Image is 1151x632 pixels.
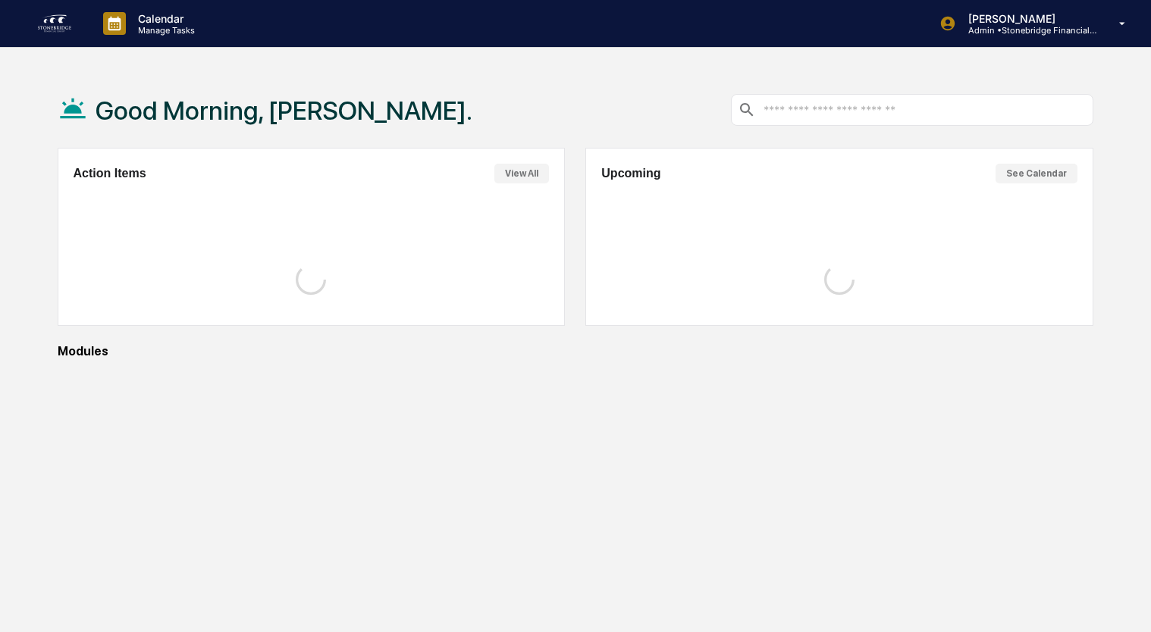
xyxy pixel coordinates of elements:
button: See Calendar [996,164,1077,183]
h2: Upcoming [601,167,660,180]
h1: Good Morning, [PERSON_NAME]. [96,95,472,126]
button: View All [494,164,549,183]
div: Modules [58,344,1093,358]
p: Admin • Stonebridge Financial Group [956,25,1097,36]
img: logo [36,11,73,36]
p: Calendar [126,12,202,25]
p: Manage Tasks [126,25,202,36]
h2: Action Items [74,167,146,180]
p: [PERSON_NAME] [956,12,1097,25]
